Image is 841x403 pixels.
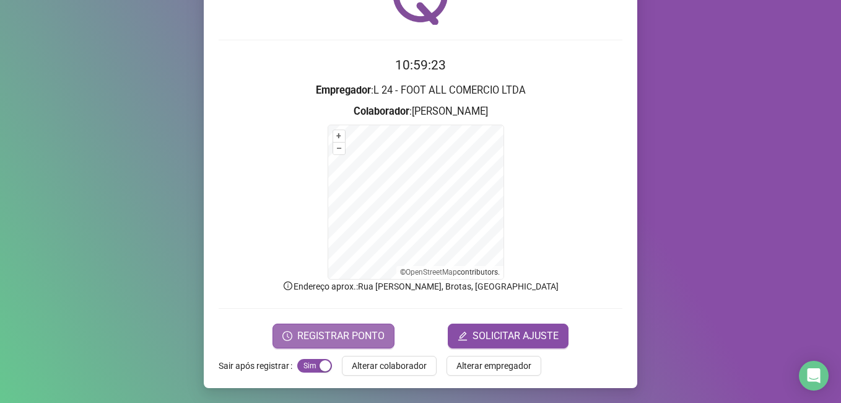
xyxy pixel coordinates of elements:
[333,143,345,154] button: –
[473,329,559,343] span: SOLICITAR AJUSTE
[447,356,541,376] button: Alterar empregador
[448,324,569,348] button: editSOLICITAR AJUSTE
[456,359,531,373] span: Alterar empregador
[219,356,297,376] label: Sair após registrar
[799,361,829,391] div: Open Intercom Messenger
[354,105,409,117] strong: Colaborador
[297,329,385,343] span: REGISTRAR PONTO
[282,280,294,291] span: info-circle
[352,359,427,373] span: Alterar colaborador
[282,331,292,341] span: clock-circle
[406,268,457,277] a: OpenStreetMap
[458,331,468,341] span: edit
[395,58,446,73] time: 10:59:23
[219,82,622,99] h3: : L 24 - FOOT ALL COMERCIO LTDA
[400,268,500,277] li: © contributors.
[272,324,394,348] button: REGISTRAR PONTO
[219,104,622,120] h3: : [PERSON_NAME]
[342,356,437,376] button: Alterar colaborador
[333,130,345,142] button: +
[316,84,371,96] strong: Empregador
[219,280,622,293] p: Endereço aprox. : Rua [PERSON_NAME], Brotas, [GEOGRAPHIC_DATA]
